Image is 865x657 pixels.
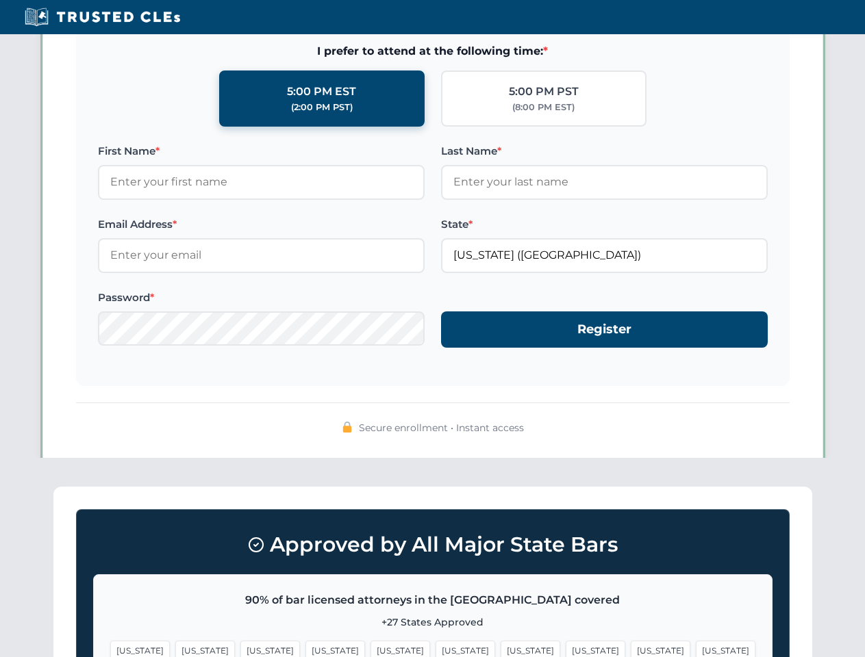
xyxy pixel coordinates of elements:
[98,289,425,306] label: Password
[98,165,425,199] input: Enter your first name
[291,101,353,114] div: (2:00 PM PST)
[359,420,524,435] span: Secure enrollment • Instant access
[512,101,575,114] div: (8:00 PM EST)
[509,83,579,101] div: 5:00 PM PST
[441,165,768,199] input: Enter your last name
[93,526,773,563] h3: Approved by All Major State Bars
[110,615,755,630] p: +27 States Approved
[98,216,425,233] label: Email Address
[98,42,768,60] span: I prefer to attend at the following time:
[287,83,356,101] div: 5:00 PM EST
[441,143,768,159] label: Last Name
[441,238,768,272] input: Florida (FL)
[342,422,353,433] img: 🔒
[441,311,768,348] button: Register
[98,143,425,159] label: First Name
[441,216,768,233] label: State
[21,7,184,27] img: Trusted CLEs
[98,238,425,272] input: Enter your email
[110,591,755,609] p: 90% of bar licensed attorneys in the [GEOGRAPHIC_DATA] covered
